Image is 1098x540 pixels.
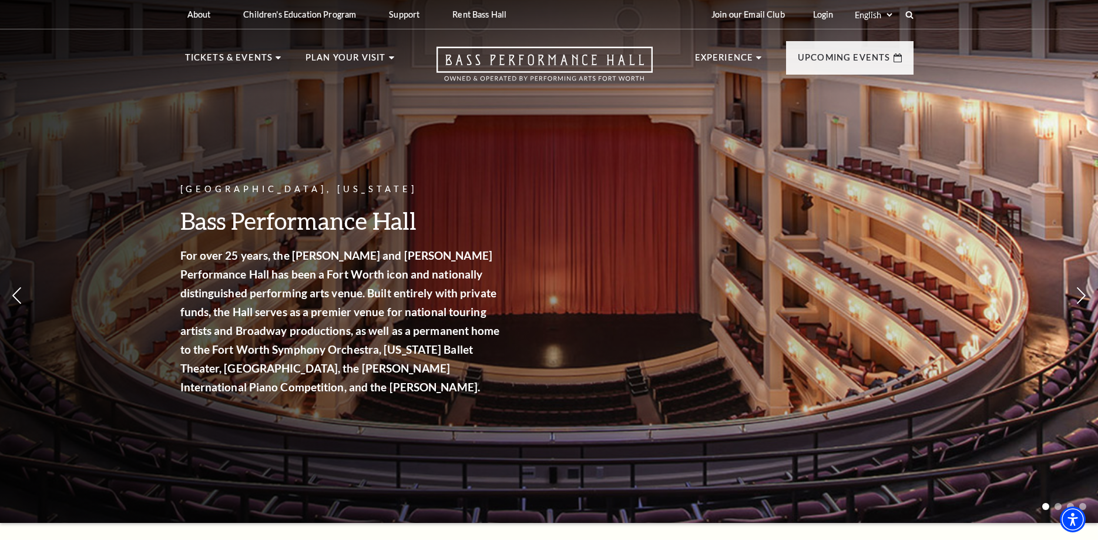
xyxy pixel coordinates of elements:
div: Accessibility Menu [1060,507,1086,532]
p: Rent Bass Hall [452,9,506,19]
p: Upcoming Events [798,51,891,72]
select: Select: [852,9,894,21]
p: Support [389,9,419,19]
p: About [187,9,211,19]
p: Experience [695,51,754,72]
p: Children's Education Program [243,9,356,19]
p: Tickets & Events [185,51,273,72]
p: Plan Your Visit [305,51,386,72]
strong: For over 25 years, the [PERSON_NAME] and [PERSON_NAME] Performance Hall has been a Fort Worth ico... [180,249,500,394]
h3: Bass Performance Hall [180,206,503,236]
p: [GEOGRAPHIC_DATA], [US_STATE] [180,182,503,197]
